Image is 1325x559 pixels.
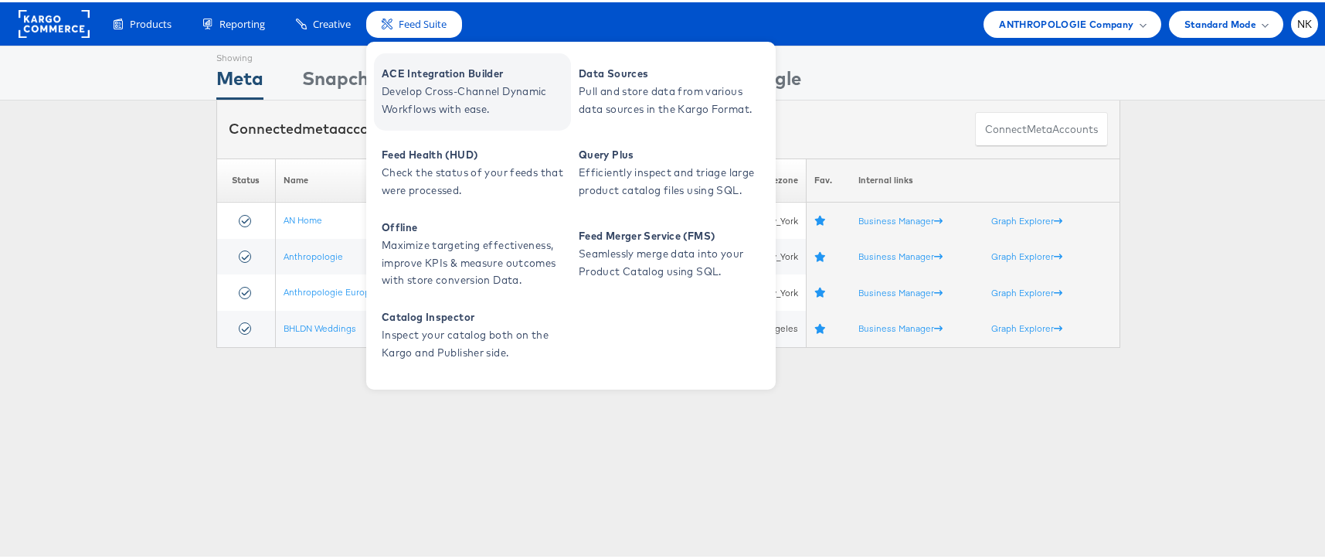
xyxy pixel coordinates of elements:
[217,156,276,200] th: Status
[275,156,467,200] th: Name
[216,63,263,97] div: Meta
[382,162,567,197] span: Check the status of your feeds that were processed.
[579,225,764,243] span: Feed Merger Service (FMS)
[399,15,447,29] span: Feed Suite
[302,63,389,97] div: Snapchat
[382,234,567,287] span: Maximize targeting effectiveness, improve KPIs & measure outcomes with store conversion Data.
[382,216,567,234] span: Offline
[579,144,764,162] span: Query Plus
[374,51,571,128] a: ACE Integration Builder Develop Cross-Channel Dynamic Workflows with ease.
[216,44,263,63] div: Showing
[374,295,571,372] a: Catalog Inspector Inspect your catalog both on the Kargo and Publisher side.
[858,248,943,260] a: Business Manager
[1184,14,1256,30] span: Standard Mode
[284,284,375,295] a: Anthropologie Europe
[382,80,567,116] span: Develop Cross-Channel Dynamic Workflows with ease.
[991,320,1062,332] a: Graph Explorer
[302,118,338,135] span: meta
[858,213,943,224] a: Business Manager
[284,212,322,223] a: AN Home
[284,248,343,260] a: Anthropologie
[579,243,764,278] span: Seamlessly merge data into your Product Catalog using SQL.
[382,306,567,324] span: Catalog Inspector
[975,110,1108,145] button: ConnectmetaAccounts
[382,63,567,80] span: ACE Integration Builder
[382,144,567,162] span: Feed Health (HUD)
[374,132,571,210] a: Feed Health (HUD) Check the status of your feeds that were processed.
[999,14,1133,30] span: ANTHROPOLOGIE Company
[858,285,943,296] a: Business Manager
[579,162,764,197] span: Efficiently inspect and triage large product catalog files using SQL.
[219,15,265,29] span: Reporting
[284,320,356,332] a: BHLDN Weddings
[313,15,351,29] span: Creative
[571,132,768,210] a: Query Plus Efficiently inspect and triage large product catalog files using SQL.
[130,15,172,29] span: Products
[571,51,768,128] a: Data Sources Pull and store data from various data sources in the Kargo Format.
[991,213,1062,224] a: Graph Explorer
[1027,120,1052,135] span: meta
[382,324,567,360] span: Inspect your catalog both on the Kargo and Publisher side.
[579,63,764,80] span: Data Sources
[579,80,764,116] span: Pull and store data from various data sources in the Kargo Format.
[858,320,943,332] a: Business Manager
[374,213,571,291] a: Offline Maximize targeting effectiveness, improve KPIs & measure outcomes with store conversion D...
[991,248,1062,260] a: Graph Explorer
[1297,17,1313,27] span: NK
[991,285,1062,296] a: Graph Explorer
[229,117,399,137] div: Connected accounts
[571,213,768,291] a: Feed Merger Service (FMS) Seamlessly merge data into your Product Catalog using SQL.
